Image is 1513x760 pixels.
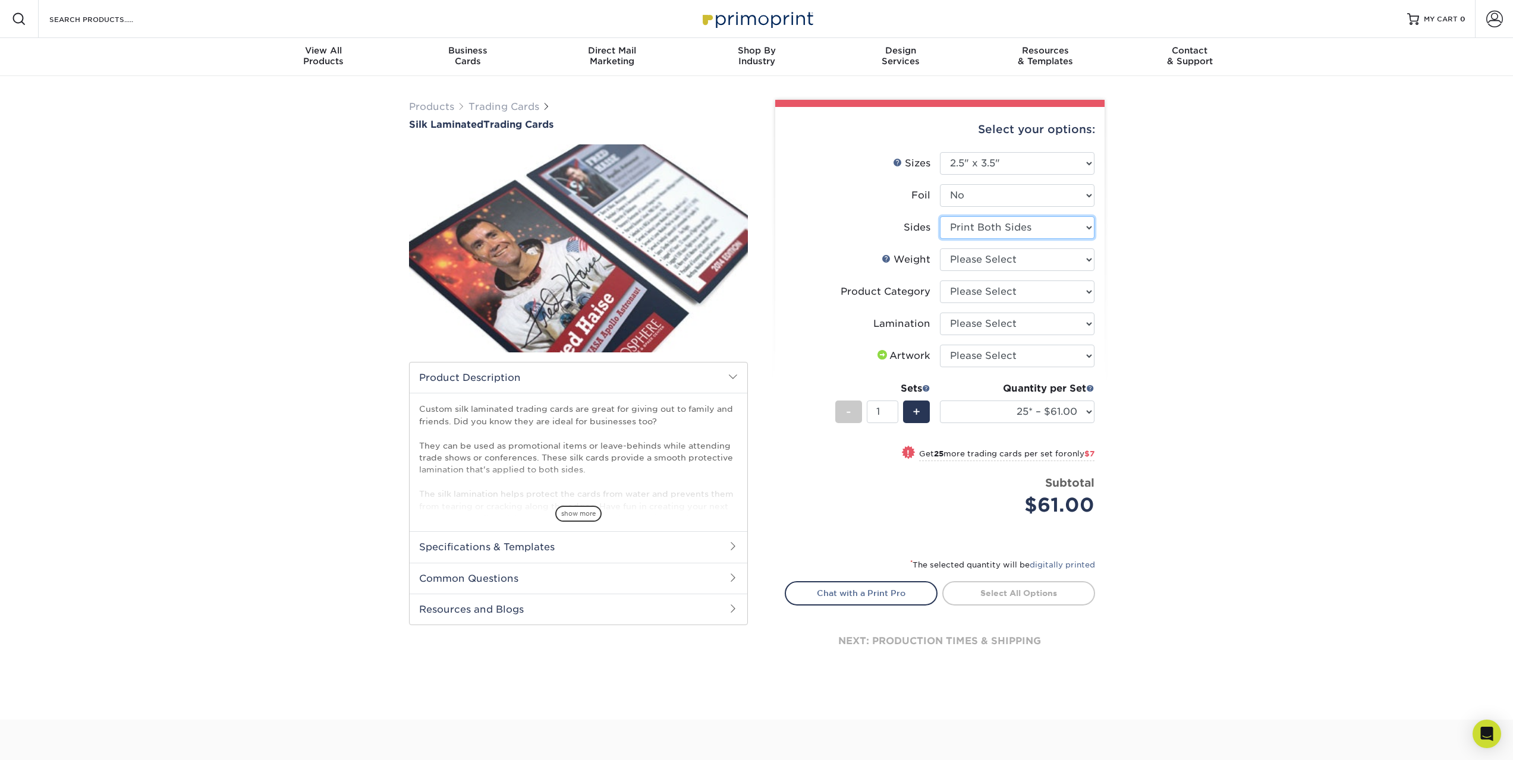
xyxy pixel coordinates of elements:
[785,581,938,605] a: Chat with a Print Pro
[785,107,1095,152] div: Select your options:
[893,156,930,171] div: Sizes
[910,560,1095,569] small: The selected quantity will be
[882,253,930,267] div: Weight
[785,606,1095,677] div: next: production times & shipping
[1084,449,1094,458] span: $7
[251,38,396,76] a: View AllProducts
[942,581,1095,605] a: Select All Options
[395,45,540,56] span: Business
[468,101,539,112] a: Trading Cards
[48,12,164,26] input: SEARCH PRODUCTS.....
[395,45,540,67] div: Cards
[1118,38,1262,76] a: Contact& Support
[913,403,920,421] span: +
[1045,476,1094,489] strong: Subtotal
[907,447,910,459] span: !
[684,38,829,76] a: Shop ByIndustry
[419,403,738,524] p: Custom silk laminated trading cards are great for giving out to family and friends. Did you know ...
[875,349,930,363] div: Artwork
[409,119,748,130] a: Silk LaminatedTrading Cards
[1118,45,1262,67] div: & Support
[409,119,748,130] h1: Trading Cards
[251,45,396,67] div: Products
[873,317,930,331] div: Lamination
[1030,560,1095,569] a: digitally printed
[410,563,747,594] h2: Common Questions
[904,220,930,235] div: Sides
[410,594,747,625] h2: Resources and Blogs
[684,45,829,56] span: Shop By
[841,285,930,299] div: Product Category
[409,101,454,112] a: Products
[1067,449,1094,458] span: only
[409,131,748,365] img: Silk Laminated 01
[540,38,684,76] a: Direct MailMarketing
[829,38,973,76] a: DesignServices
[697,6,816,31] img: Primoprint
[410,531,747,562] h2: Specifications & Templates
[949,491,1094,519] div: $61.00
[835,381,930,396] div: Sets
[973,38,1118,76] a: Resources& Templates
[1460,15,1465,23] span: 0
[540,45,684,56] span: Direct Mail
[410,362,747,393] h2: Product Description
[940,381,1094,396] div: Quantity per Set
[1424,14,1458,24] span: MY CART
[973,45,1118,56] span: Resources
[1118,45,1262,56] span: Contact
[395,38,540,76] a: BusinessCards
[973,45,1118,67] div: & Templates
[934,449,943,458] strong: 25
[540,45,684,67] div: Marketing
[555,506,602,522] span: show more
[251,45,396,56] span: View All
[1473,720,1501,748] div: Open Intercom Messenger
[911,188,930,203] div: Foil
[409,119,483,130] span: Silk Laminated
[919,449,1094,461] small: Get more trading cards per set for
[829,45,973,67] div: Services
[684,45,829,67] div: Industry
[829,45,973,56] span: Design
[846,403,851,421] span: -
